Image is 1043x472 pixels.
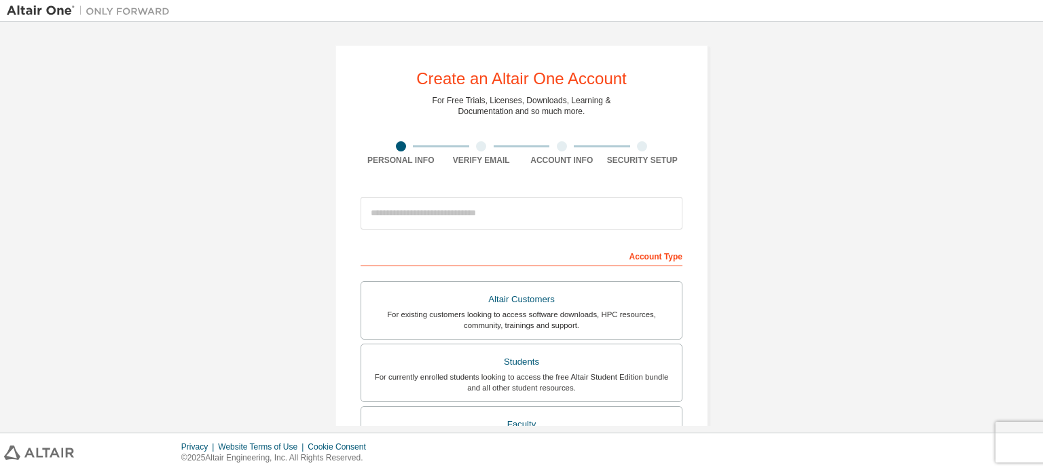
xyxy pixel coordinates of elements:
div: Security Setup [602,155,683,166]
div: Website Terms of Use [218,441,308,452]
div: Students [369,352,674,371]
div: Account Type [361,244,682,266]
div: Account Info [521,155,602,166]
div: Personal Info [361,155,441,166]
div: For currently enrolled students looking to access the free Altair Student Edition bundle and all ... [369,371,674,393]
p: © 2025 Altair Engineering, Inc. All Rights Reserved. [181,452,374,464]
div: For existing customers looking to access software downloads, HPC resources, community, trainings ... [369,309,674,331]
img: altair_logo.svg [4,446,74,460]
div: Cookie Consent [308,441,373,452]
div: Verify Email [441,155,522,166]
div: Privacy [181,441,218,452]
img: Altair One [7,4,177,18]
div: Altair Customers [369,290,674,309]
div: Faculty [369,415,674,434]
div: For Free Trials, Licenses, Downloads, Learning & Documentation and so much more. [433,95,611,117]
div: Create an Altair One Account [416,71,627,87]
